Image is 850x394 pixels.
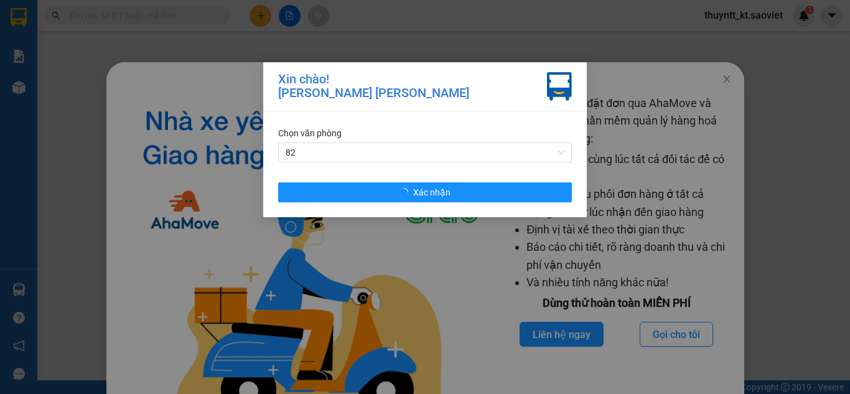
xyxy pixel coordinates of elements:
[286,143,564,162] span: 82
[547,72,572,101] img: vxr-icon
[413,185,451,199] span: Xác nhận
[278,72,469,101] div: Xin chào! [PERSON_NAME] [PERSON_NAME]
[399,188,413,197] span: loading
[278,182,572,202] button: Xác nhận
[278,126,572,140] div: Chọn văn phòng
